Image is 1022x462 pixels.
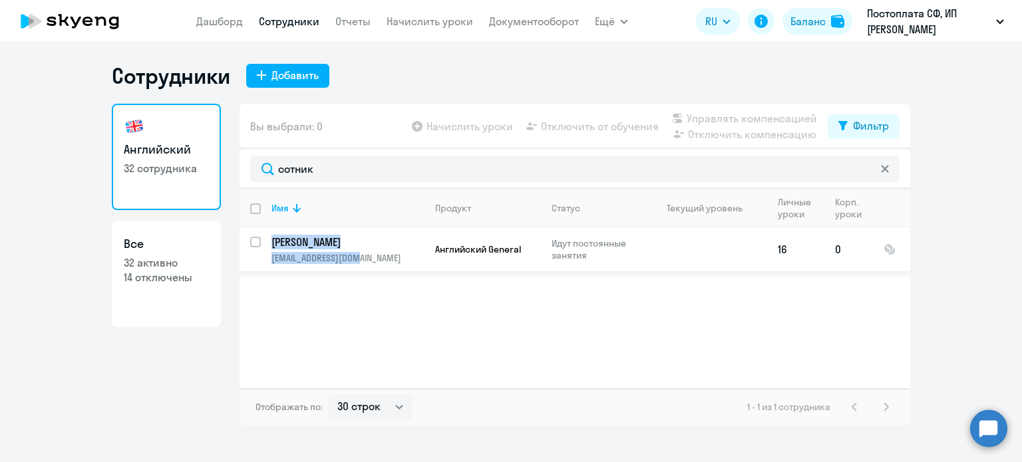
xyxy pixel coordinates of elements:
h3: Все [124,235,209,253]
span: Отображать по: [255,401,323,413]
p: Постоплата СФ, ИП [PERSON_NAME] [867,5,991,37]
div: Фильтр [853,118,889,134]
span: RU [705,13,717,29]
a: Начислить уроки [387,15,473,28]
a: Сотрудники [259,15,319,28]
a: Документооборот [489,15,579,28]
button: RU [696,8,740,35]
a: [PERSON_NAME] [271,235,424,249]
span: Вы выбрали: 0 [250,118,323,134]
button: Фильтр [828,114,900,138]
div: Корп. уроки [835,196,864,220]
p: 32 сотрудника [124,161,209,175]
div: Имя [271,202,424,214]
div: Продукт [435,202,471,214]
p: [EMAIL_ADDRESS][DOMAIN_NAME] [271,252,424,264]
h1: Сотрудники [112,62,230,89]
div: Статус [552,202,580,214]
a: Отчеты [335,15,371,28]
button: Балансbalance [782,8,852,35]
a: Английский32 сотрудника [112,104,221,210]
span: Английский General [435,243,521,255]
p: [PERSON_NAME] [271,235,422,249]
input: Поиск по имени, email, продукту или статусу [250,156,900,182]
span: Ещё [595,13,615,29]
a: Все32 активно14 отключены [112,221,221,327]
h3: Английский [124,141,209,158]
div: Добавить [271,67,319,83]
p: Идут постоянные занятия [552,237,643,261]
div: Баланс [790,13,826,29]
div: Личные уроки [778,196,824,220]
p: 32 активно [124,255,209,270]
td: 0 [824,227,873,271]
div: Личные уроки [778,196,815,220]
div: Текущий уровень [667,202,743,214]
img: english [124,116,145,137]
div: Продукт [435,202,540,214]
a: Дашборд [196,15,243,28]
img: balance [831,15,844,28]
td: 16 [767,227,824,271]
div: Корп. уроки [835,196,872,220]
div: Текущий уровень [654,202,766,214]
div: Статус [552,202,643,214]
button: Ещё [595,8,628,35]
button: Добавить [246,64,329,88]
p: 14 отключены [124,270,209,285]
button: Постоплата СФ, ИП [PERSON_NAME] [860,5,1011,37]
span: 1 - 1 из 1 сотрудника [747,401,830,413]
div: Имя [271,202,289,214]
